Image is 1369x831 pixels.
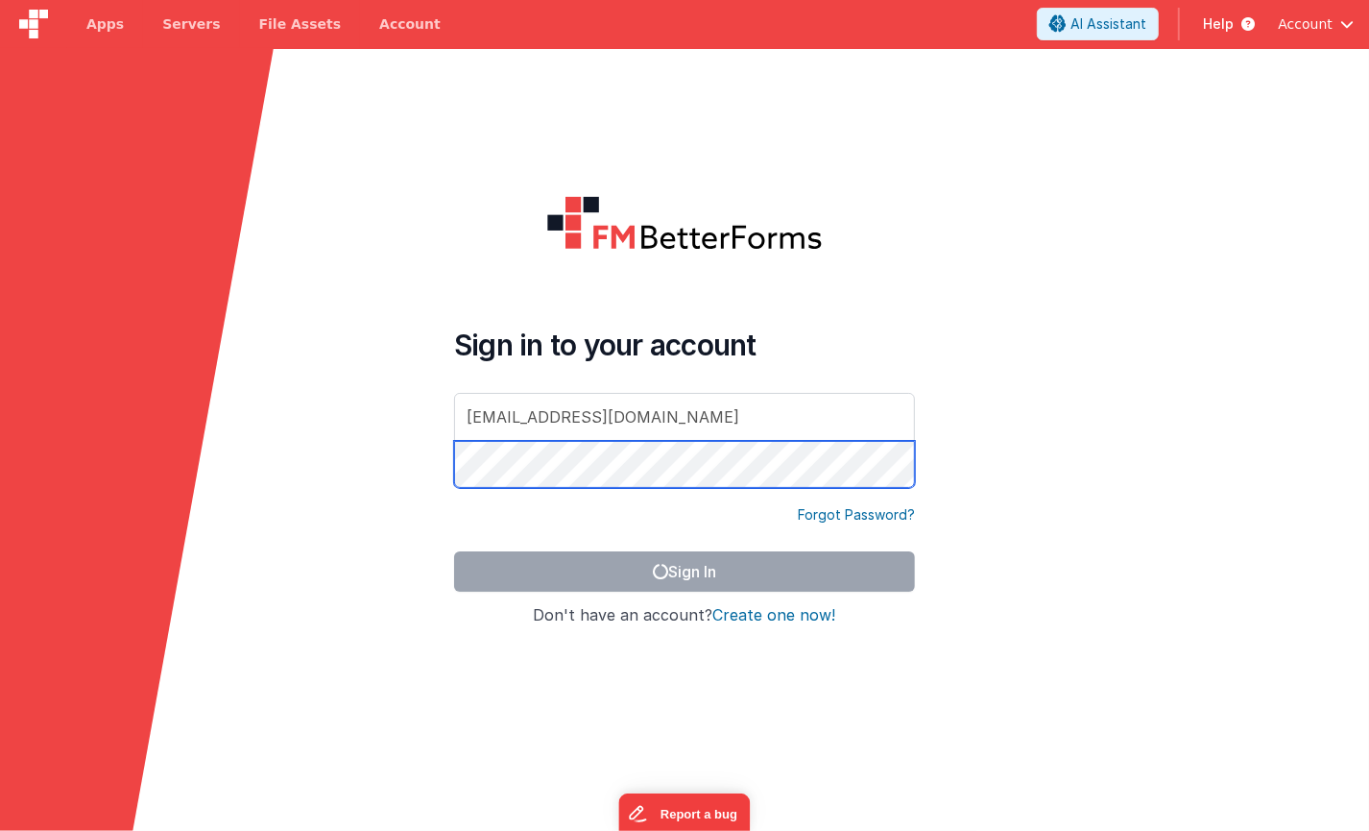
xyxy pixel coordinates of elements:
[713,607,836,624] button: Create one now!
[454,328,915,362] h4: Sign in to your account
[454,551,915,592] button: Sign In
[454,607,915,624] h4: Don't have an account?
[162,14,220,34] span: Servers
[1037,8,1159,40] button: AI Assistant
[259,14,342,34] span: File Assets
[1203,14,1234,34] span: Help
[1070,14,1146,34] span: AI Assistant
[454,393,915,441] input: Email Address
[1278,14,1354,34] button: Account
[1278,14,1333,34] span: Account
[798,505,915,525] a: Forgot Password?
[86,14,124,34] span: Apps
